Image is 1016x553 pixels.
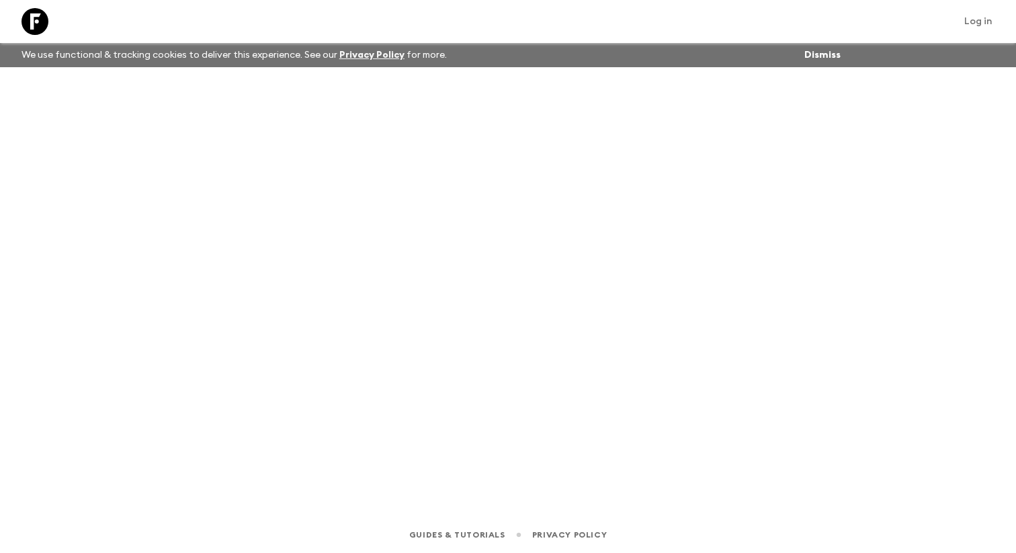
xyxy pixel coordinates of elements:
p: We use functional & tracking cookies to deliver this experience. See our for more. [16,43,452,67]
a: Guides & Tutorials [409,527,505,542]
button: Dismiss [801,46,844,65]
a: Log in [957,12,1000,31]
a: Privacy Policy [339,50,405,60]
a: Privacy Policy [532,527,607,542]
